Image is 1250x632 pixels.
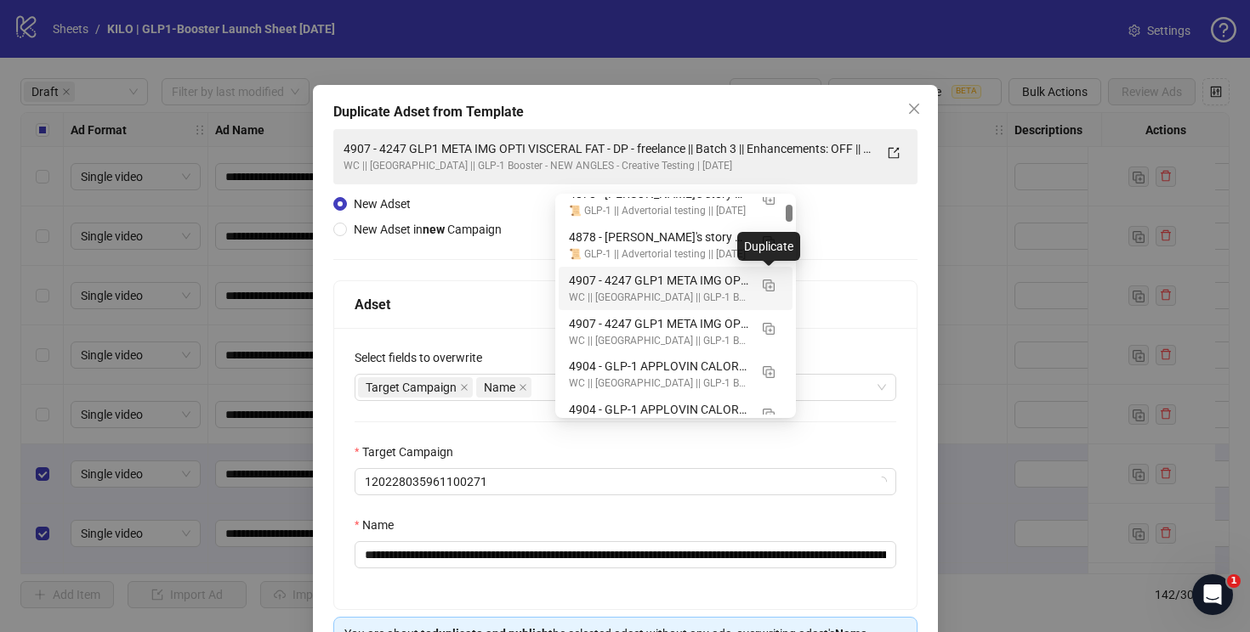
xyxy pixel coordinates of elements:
[333,102,918,122] div: Duplicate Adset from Template
[763,193,775,205] img: Duplicate
[569,400,748,419] div: 4904 - GLP-1 APPLOVIN CALORIES IMG || Batch 2 || Enhancements: OFF || GLP-1 Booster || 7C || 25/0...
[559,353,793,396] div: 4904 - GLP-1 APPLOVIN CALORIES IMG || Batch 3 || Enhancements: OFF || GLP-1 Booster || 7C || 25/0...
[569,271,748,290] div: 4907 - 4247 GLP1 META IMG OPTI VISCERAL FAT - DP - freelance || Batch 3 || Enhancements: OFF || G...
[755,184,782,212] button: Duplicate
[569,246,748,262] div: 📜 GLP-1 || Advertorial testing || [DATE]
[354,223,502,236] span: New Adset in Campaign
[559,223,793,267] div: 4878 - Laura's story blog_personalcbglp1_cv_en || Batch 1 || Enhancements: OFF || GLP-1 Booster |...
[755,400,782,427] button: Duplicate
[755,314,782,341] button: Duplicate
[755,271,782,298] button: Duplicate
[344,158,873,174] div: WC || [GEOGRAPHIC_DATA] || GLP-1 Booster - NEW ANGLES - Creative Testing | [DATE]
[559,396,793,439] div: 4904 - GLP-1 APPLOVIN CALORIES IMG || Batch 2 || Enhancements: OFF || GLP-1 Booster || 7C || 25/0...
[763,279,775,291] img: Duplicate
[354,197,411,211] span: New Adset
[366,378,457,397] span: Target Campaign
[476,377,531,398] span: Name
[460,383,469,392] span: close
[484,378,515,397] span: Name
[559,267,793,310] div: 4907 - 4247 GLP1 META IMG OPTI VISCERAL FAT - DP - freelance || Batch 3 || Enhancements: OFF || G...
[569,290,748,306] div: WC || [GEOGRAPHIC_DATA] || GLP-1 Booster - NEW ANGLES - Creative Testing | [DATE]
[355,443,464,461] label: Target Campaign
[569,314,748,333] div: 4907 - 4247 GLP1 META IMG OPTI VISCERAL FAT - DP - freelance || Batch 1 || Enhancements: OFF || G...
[1192,574,1233,615] iframe: Intercom live chat
[423,223,445,236] strong: new
[569,357,748,375] div: 4904 - GLP-1 APPLOVIN CALORIES IMG || Batch 3 || Enhancements: OFF || GLP-1 Booster || 7C || 25/0...
[569,375,748,392] div: WC || [GEOGRAPHIC_DATA] || GLP-1 Booster - NEW ANGLES - Creative Testing | [DATE]
[907,102,921,116] span: close
[559,180,793,223] div: 4878 - Laura's story blog_personalcbglp1_cv_en || Batch 3 || Enhancements: OFF || GLP-1 Booster |...
[355,348,493,367] label: Select fields to overwrite
[763,366,775,378] img: Duplicate
[763,409,775,420] img: Duplicate
[569,333,748,349] div: WC || [GEOGRAPHIC_DATA] || GLP-1 Booster - NEW ANGLES - Creative Testing | [DATE]
[355,294,896,315] div: Adset
[569,203,748,219] div: 📜 GLP-1 || Advertorial testing || [DATE]
[1227,574,1241,588] span: 1
[901,95,928,122] button: Close
[763,323,775,335] img: Duplicate
[519,383,527,392] span: close
[365,469,886,494] span: 120228035961100271
[755,228,782,255] button: Duplicate
[888,147,900,159] span: export
[344,139,873,158] div: 4907 - 4247 GLP1 META IMG OPTI VISCERAL FAT - DP - freelance || Batch 3 || Enhancements: OFF || G...
[569,228,748,246] div: 4878 - [PERSON_NAME]'s story blog_personalcbglp1_cv_en || Batch 1 || Enhancements: OFF || GLP-1 B...
[355,541,896,568] input: Name
[755,357,782,384] button: Duplicate
[737,232,800,261] div: Duplicate
[559,310,793,353] div: 4907 - 4247 GLP1 META IMG OPTI VISCERAL FAT - DP - freelance || Batch 1 || Enhancements: OFF || G...
[358,377,473,398] span: Target Campaign
[355,516,405,534] label: Name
